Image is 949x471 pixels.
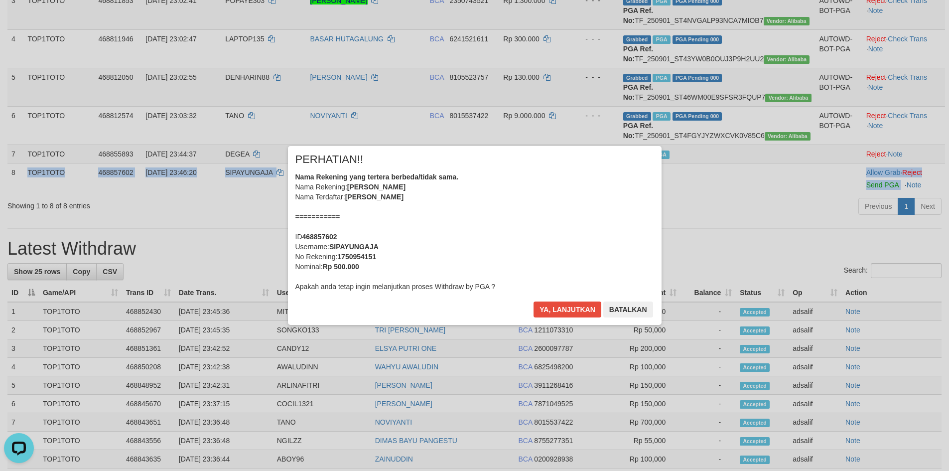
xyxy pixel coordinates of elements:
[345,193,404,201] b: [PERSON_NAME]
[347,183,406,191] b: [PERSON_NAME]
[302,233,337,241] b: 468857602
[295,155,364,164] span: PERHATIAN!!
[534,302,601,317] button: Ya, lanjutkan
[323,263,359,271] b: Rp 500.000
[329,243,379,251] b: SIPAYUNGAJA
[295,173,459,181] b: Nama Rekening yang tertera berbeda/tidak sama.
[603,302,653,317] button: Batalkan
[4,4,34,34] button: Open LiveChat chat widget
[337,253,376,261] b: 1750954151
[295,172,654,292] div: Nama Rekening: Nama Terdaftar: =========== ID Username: No Rekening: Nominal: Apakah anda tetap i...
